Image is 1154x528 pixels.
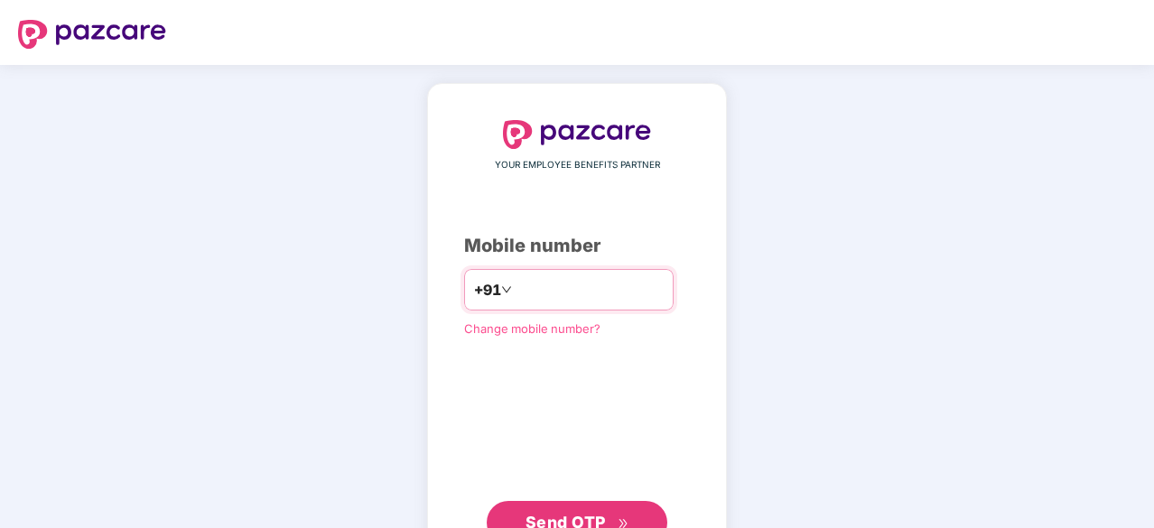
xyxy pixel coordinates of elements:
a: Change mobile number? [464,321,600,336]
span: down [501,284,512,295]
img: logo [18,20,166,49]
div: Mobile number [464,232,690,260]
img: logo [503,120,651,149]
span: +91 [474,279,501,301]
span: YOUR EMPLOYEE BENEFITS PARTNER [495,158,660,172]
